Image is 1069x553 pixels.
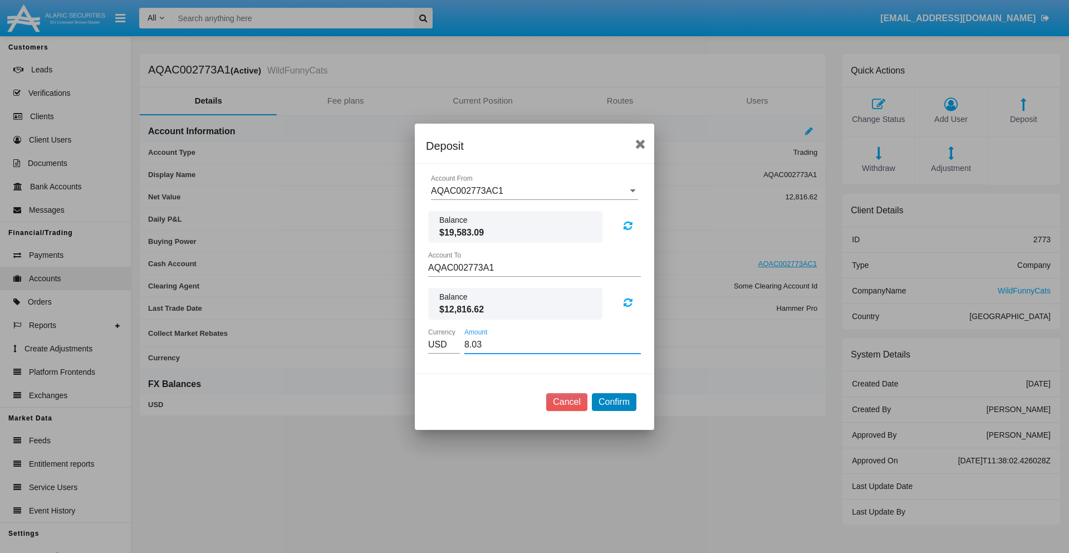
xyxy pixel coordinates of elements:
[439,291,591,303] span: Balance
[592,393,636,411] button: Confirm
[439,226,591,239] span: $19,583.09
[439,303,591,316] span: $12,816.62
[546,393,587,411] button: Cancel
[426,137,643,155] div: Deposit
[439,214,591,226] span: Balance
